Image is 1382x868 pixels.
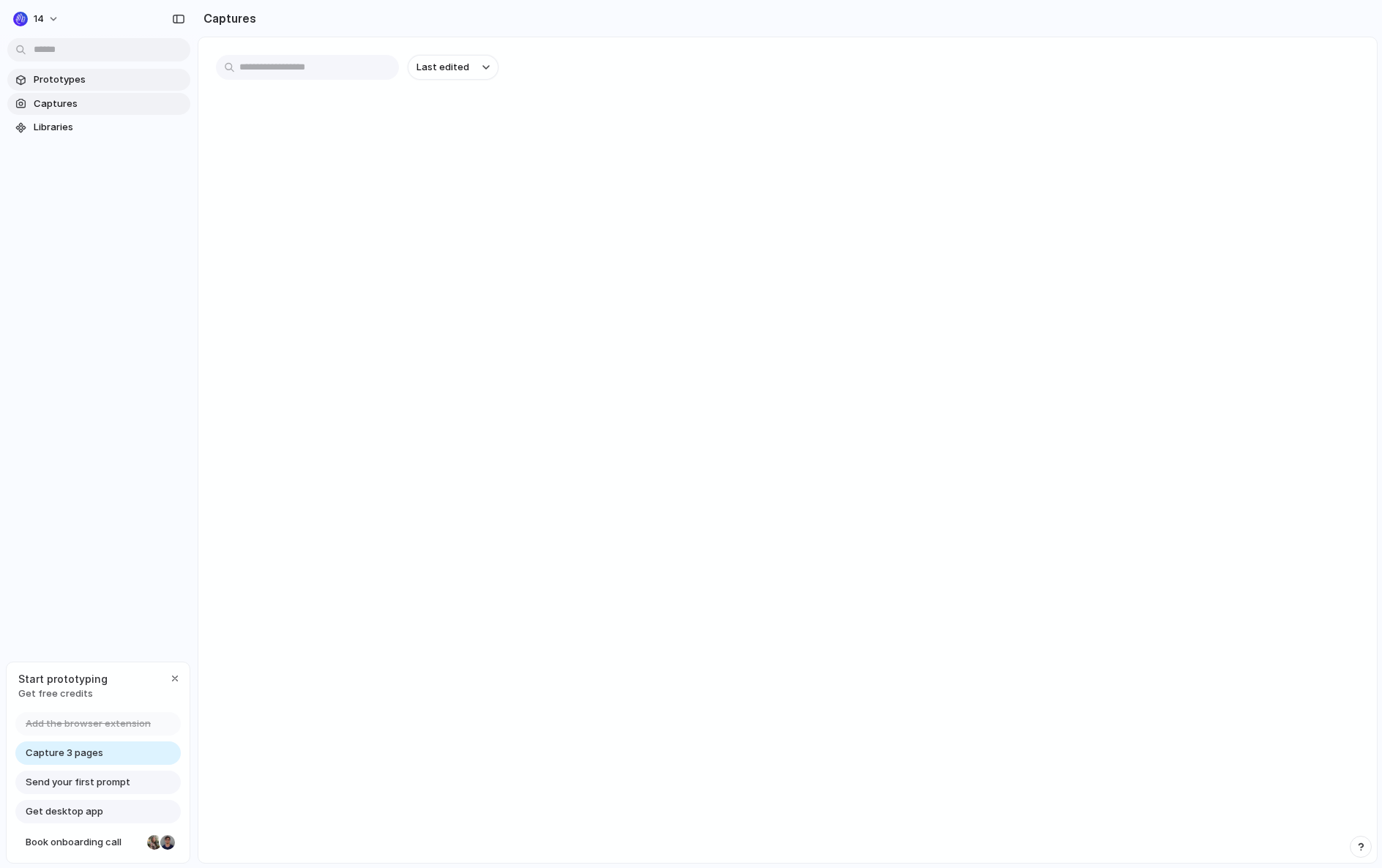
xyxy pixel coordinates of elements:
div: Nicole Kubica [146,834,163,851]
h2: Captures [198,10,256,27]
span: Libraries [34,120,184,135]
span: Last edited [417,60,469,75]
a: Prototypes [7,69,190,91]
span: Get desktop app [26,804,103,819]
span: 14 [34,12,44,26]
span: Add the browser extension [26,717,151,731]
a: Get desktop app [15,800,181,823]
button: 14 [7,7,67,31]
span: Start prototyping [18,671,108,686]
button: Last edited [408,55,498,80]
span: Send your first prompt [26,775,130,790]
span: Get free credits [18,686,108,701]
a: Book onboarding call [15,831,181,854]
span: Prototypes [34,72,184,87]
a: Libraries [7,116,190,138]
span: Captures [34,97,184,111]
a: Captures [7,93,190,115]
div: Christian Iacullo [159,834,176,851]
span: Capture 3 pages [26,746,103,760]
span: Book onboarding call [26,835,141,850]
